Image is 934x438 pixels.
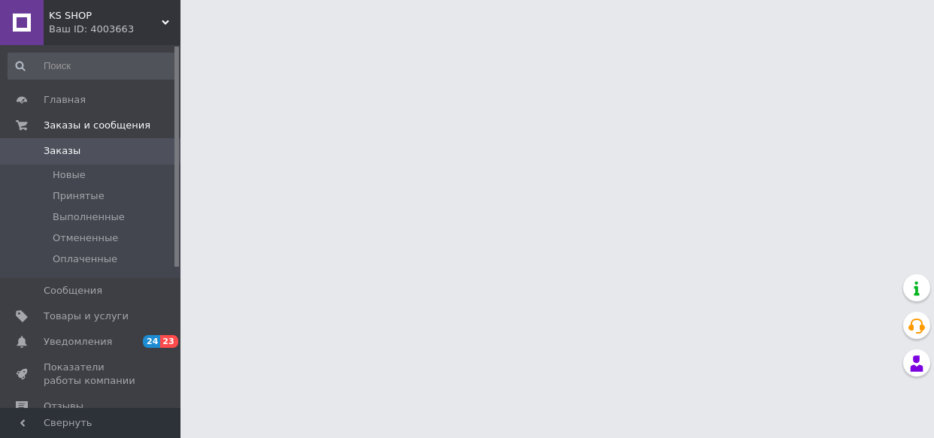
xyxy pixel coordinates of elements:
span: Заказы и сообщения [44,119,150,132]
span: Отмененные [53,231,118,245]
span: Оплаченные [53,252,117,266]
span: Заказы [44,144,80,158]
span: Отзывы [44,400,83,413]
span: Товары и услуги [44,310,129,323]
span: KS SHOP [49,9,162,23]
span: Главная [44,93,86,107]
span: Выполненные [53,210,125,224]
span: Принятые [53,189,105,203]
input: Поиск [8,53,177,80]
span: Сообщения [44,284,102,298]
div: Ваш ID: 4003663 [49,23,180,36]
span: Новые [53,168,86,182]
span: Уведомления [44,335,112,349]
span: Показатели работы компании [44,361,139,388]
span: 23 [160,335,177,348]
span: 24 [143,335,160,348]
